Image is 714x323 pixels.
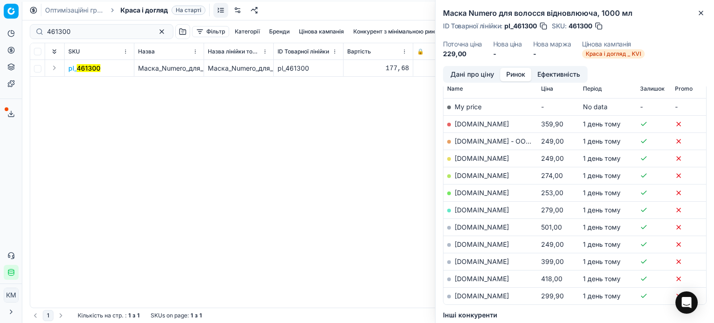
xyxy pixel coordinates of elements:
span: 249,00 [541,137,564,145]
span: 249,00 [541,240,564,248]
span: 274,00 [541,171,563,179]
a: [DOMAIN_NAME] [455,171,509,179]
span: 1 день тому [583,223,621,231]
button: pl_461300 [68,64,100,73]
strong: з [195,312,198,319]
span: SKUs on page : [151,312,189,319]
button: Ефективність [531,68,586,81]
dd: - [533,49,571,59]
strong: 1 [199,312,202,319]
span: 1 день тому [583,206,621,214]
span: 🔒 [417,48,424,55]
button: 1 [43,310,53,321]
a: [DOMAIN_NAME] [455,206,509,214]
strong: 1 [137,312,139,319]
div: pl_461300 [278,64,339,73]
nav: breadcrumb [45,6,205,15]
span: SKU [68,48,80,55]
span: 1 день тому [583,120,621,128]
div: Open Intercom Messenger [675,291,698,314]
span: Promo [675,85,693,92]
a: [DOMAIN_NAME] [455,275,509,283]
button: Go to next page [55,310,66,321]
nav: pagination [30,310,66,321]
span: 1 день тому [583,292,621,300]
span: 279,00 [541,206,563,214]
dd: 229,00 [443,49,482,59]
span: 399,00 [541,257,564,265]
span: Період [583,85,602,92]
span: My price [455,103,482,111]
span: На старті [172,6,205,15]
span: 1 день тому [583,257,621,265]
a: [DOMAIN_NAME] [455,292,509,300]
td: - [636,98,671,115]
span: 1 день тому [583,137,621,145]
span: Залишок [640,85,665,92]
td: - [671,98,706,115]
a: [DOMAIN_NAME] [455,257,509,265]
span: КM [4,288,18,302]
span: 299,90 [541,292,564,300]
a: [DOMAIN_NAME] [455,223,509,231]
span: Краса і доглядНа старті [120,6,205,15]
button: Ринок [500,68,531,81]
dd: - [493,49,522,59]
a: [DOMAIN_NAME] - ООО «Эпицентр К» [455,137,577,145]
span: pl_ [68,64,100,73]
span: Назва лінійки товарів [208,48,260,55]
button: Фільтр [192,26,229,37]
dt: Нова маржа [533,41,571,47]
h5: Інші конкуренти [443,310,707,320]
mark: 461300 [77,64,100,72]
td: No data [579,98,636,115]
strong: 1 [128,312,131,319]
span: 1 день тому [583,240,621,248]
span: 461300 [569,21,592,31]
span: Краса і догляд _ KVI [582,49,645,59]
dt: Нова ціна [493,41,522,47]
button: Дані про ціну [444,68,500,81]
button: Expand all [49,46,60,57]
td: - [537,98,579,115]
a: [DOMAIN_NAME] [455,154,509,162]
span: Вартість [347,48,371,55]
span: ID Товарної лінійки [278,48,329,55]
strong: 1 [191,312,193,319]
span: 418,00 [541,275,562,283]
dt: Поточна ціна [443,41,482,47]
span: Краса і догляд [120,6,168,15]
button: Бренди [265,26,293,37]
button: Цінова кампанія [295,26,348,37]
button: Категорії [231,26,264,37]
span: Кількість на стр. [78,312,123,319]
span: pl_461300 [504,21,537,31]
a: Оптимізаційні групи [45,6,105,15]
input: Пошук по SKU або назві [47,27,149,36]
span: Назва [138,48,155,55]
span: 1 день тому [583,275,621,283]
div: : [78,312,139,319]
button: Expand [49,62,60,73]
span: 249,00 [541,154,564,162]
dt: Цінова кампанія [582,41,645,47]
span: 501,00 [541,223,562,231]
span: 359,90 [541,120,563,128]
span: Ціна [541,85,553,92]
span: 1 день тому [583,189,621,197]
button: Конкурент з мінімальною ринковою ціною [350,26,473,37]
a: [DOMAIN_NAME] [455,240,509,248]
span: Name [447,85,463,92]
span: ID Товарної лінійки : [443,23,502,29]
button: Go to previous page [30,310,41,321]
span: Маска_Numero_для_волосся_відновлююча,_1000_мл [138,64,305,72]
span: 1 день тому [583,171,621,179]
span: 253,00 [541,189,563,197]
span: 1 день тому [583,154,621,162]
a: [DOMAIN_NAME] [455,120,509,128]
div: 177,68 [347,64,409,73]
a: [DOMAIN_NAME] [455,189,509,197]
h2: Маска Numero для волосся відновлююча, 1000 мл [443,7,707,19]
span: SKU : [552,23,567,29]
div: Маска_Numero_для_волосся_відновлююча,_1000_мл [208,64,270,73]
